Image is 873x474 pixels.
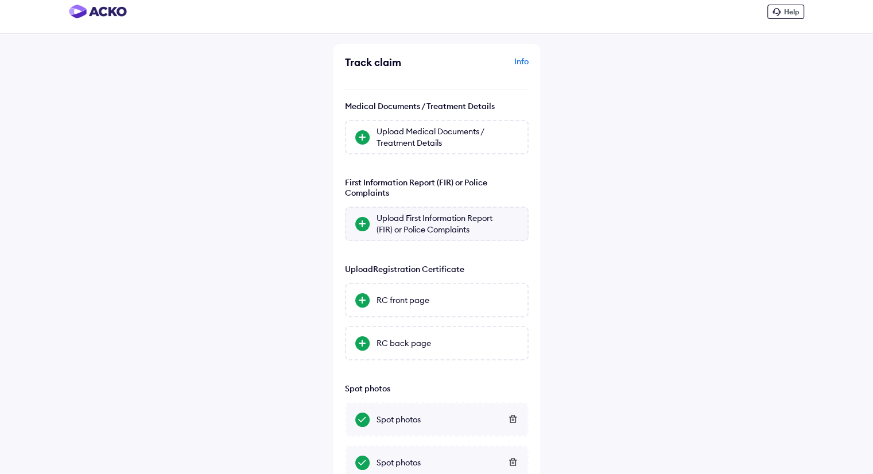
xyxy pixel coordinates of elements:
[377,337,518,349] div: RC back page
[345,264,529,274] p: Upload Registration Certificate
[377,457,518,468] div: Spot photos
[345,383,529,394] div: Spot photos
[377,212,518,235] div: Upload First Information Report (FIR) or Police Complaints
[440,56,529,77] div: Info
[377,294,518,306] div: RC front page
[377,126,518,149] div: Upload Medical Documents / Treatment Details
[345,101,529,111] div: Medical Documents / Treatment Details
[345,56,434,69] div: Track claim
[345,177,529,198] div: First Information Report (FIR) or Police Complaints
[784,7,799,16] span: Help
[377,414,518,425] div: Spot photos
[69,5,127,18] img: horizontal-gradient.png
